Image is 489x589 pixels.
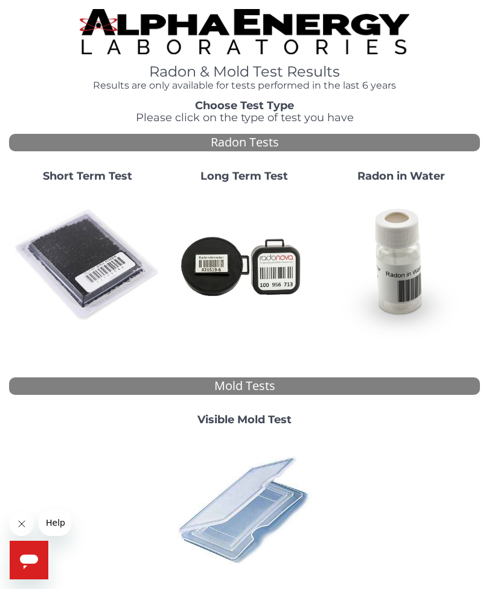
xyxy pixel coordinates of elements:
[80,64,409,80] h1: Radon & Mold Test Results
[171,192,318,339] img: Radtrak2vsRadtrak3.jpg
[80,9,409,54] img: TightCrop.jpg
[9,134,480,151] div: Radon Tests
[80,80,409,91] h4: Results are only available for tests performed in the last 6 years
[328,192,475,339] img: RadoninWater.jpg
[195,99,294,112] strong: Choose Test Type
[14,192,161,339] img: ShortTerm.jpg
[171,436,318,583] img: PI42764010.jpg
[136,111,354,124] span: Please click on the type of test you have
[357,169,445,183] strong: Radon in Water
[10,512,34,536] iframe: Close message
[9,377,480,395] div: Mold Tests
[197,413,292,426] strong: Visible Mold Test
[43,169,132,183] strong: Short Term Test
[10,541,48,579] iframe: Button to launch messaging window
[200,169,288,183] strong: Long Term Test
[39,509,71,536] iframe: Message from company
